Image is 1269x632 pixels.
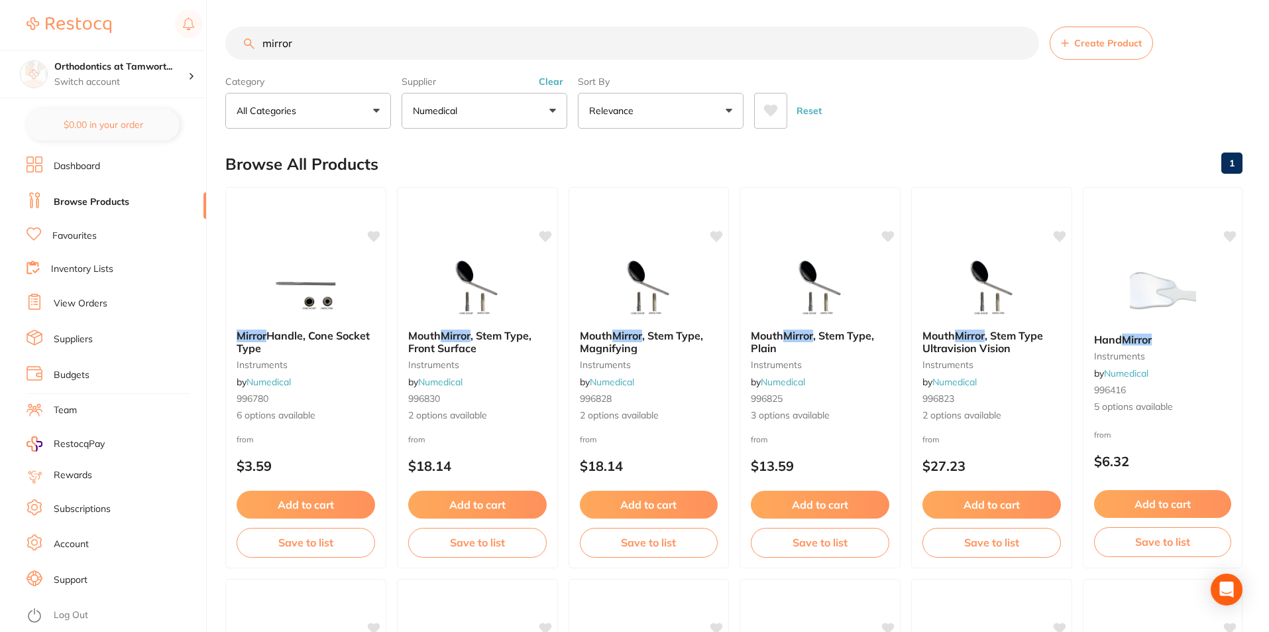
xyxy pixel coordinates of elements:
b: Mouth Mirror, Stem Type Ultravision Vision [922,330,1061,354]
p: $18.14 [408,458,547,474]
button: Reset [793,93,826,129]
button: Save to list [751,528,889,557]
span: by [580,376,634,388]
a: Rewards [54,469,92,482]
a: 1 [1221,150,1242,176]
label: Category [225,76,391,88]
span: Mouth [922,329,955,342]
p: $3.59 [237,458,375,474]
span: Create Product [1074,38,1142,48]
label: Supplier [402,76,567,88]
button: Add to cart [408,491,547,519]
a: Numedical [590,376,634,388]
p: $18.14 [580,458,718,474]
p: Relevance [589,104,639,117]
b: Mouth Mirror, Stem Type, Front Surface [408,330,547,354]
b: Mouth Mirror, Stem Type, Plain [751,330,889,354]
p: Switch account [54,76,188,89]
em: Mirror [237,329,266,342]
span: 996825 [751,393,783,405]
a: RestocqPay [27,436,105,452]
span: 3 options available [751,409,889,422]
span: from [237,434,254,444]
span: , Stem Type Ultravision Vision [922,329,1043,354]
a: Numedical [1104,367,1148,379]
em: Mirror [441,329,470,342]
p: All Categories [237,104,302,117]
span: Hand [1094,333,1122,346]
span: by [751,376,805,388]
a: View Orders [54,297,107,310]
span: , Stem Type, Plain [751,329,874,354]
span: 996416 [1094,384,1126,396]
small: instruments [408,359,547,370]
b: Mirror Handle, Cone Socket Type [237,330,375,354]
a: Numedical [418,376,463,388]
img: RestocqPay [27,436,42,452]
span: , Stem Type, Magnifying [580,329,703,354]
button: $0.00 in your order [27,109,180,141]
label: Sort By [578,76,744,88]
button: Relevance [578,93,744,129]
a: Restocq Logo [27,10,111,40]
span: 996823 [922,393,954,405]
button: Log Out [27,605,202,627]
span: from [408,434,425,444]
img: Mouth Mirror, Stem Type, Magnifying [606,253,692,319]
span: from [922,434,940,444]
span: 2 options available [922,409,1061,422]
span: 5 options available [1094,401,1231,414]
span: 6 options available [237,409,375,422]
div: Open Intercom Messenger [1211,574,1242,605]
button: Add to cart [580,491,718,519]
a: Log Out [54,609,88,622]
span: 996830 [408,393,440,405]
a: Browse Products [54,196,129,209]
em: Mirror [955,329,985,342]
a: Numedical [247,376,291,388]
button: Numedical [402,93,567,129]
a: Suppliers [54,333,93,346]
button: Add to cart [1094,490,1231,518]
img: Mouth Mirror, Stem Type Ultravision Vision [949,253,1035,319]
span: , Stem Type, Front Surface [408,329,531,354]
small: instruments [580,359,718,370]
b: Hand Mirror [1094,334,1231,346]
span: Mouth [580,329,612,342]
span: from [751,434,768,444]
small: instruments [751,359,889,370]
b: Mouth Mirror, Stem Type, Magnifying [580,330,718,354]
button: Save to list [237,528,375,557]
span: 996828 [580,393,612,405]
button: Save to list [1094,527,1231,556]
a: Dashboard [54,160,100,173]
p: $6.32 [1094,454,1231,469]
p: $13.59 [751,458,889,474]
span: Mouth [751,329,783,342]
img: Orthodontics at Tamworth [21,61,47,88]
a: Account [54,538,89,551]
a: Team [54,404,77,417]
span: 996780 [237,393,268,405]
small: instruments [1094,351,1231,361]
span: by [408,376,463,388]
img: Mouth Mirror, Stem Type, Plain [777,253,863,319]
img: Mouth Mirror, Stem Type, Front Surface [434,253,520,319]
a: Numedical [761,376,805,388]
input: Search Products [225,27,1039,60]
span: by [237,376,291,388]
button: Save to list [580,528,718,557]
button: Create Product [1050,27,1153,60]
img: Mirror Handle, Cone Socket Type [262,253,349,319]
em: Mirror [783,329,813,342]
em: Mirror [1122,333,1152,346]
a: Numedical [932,376,977,388]
button: Add to cart [751,491,889,519]
a: Inventory Lists [51,263,113,276]
span: by [922,376,977,388]
button: All Categories [225,93,391,129]
img: Restocq Logo [27,17,111,33]
span: from [580,434,597,444]
span: 2 options available [580,409,718,422]
a: Subscriptions [54,503,111,516]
